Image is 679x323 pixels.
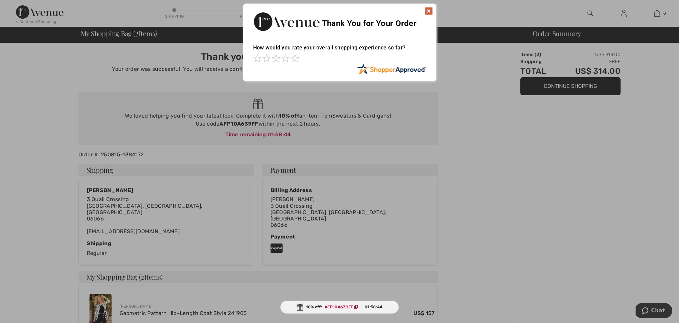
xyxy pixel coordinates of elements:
[253,38,426,63] div: How would you rate your overall shopping experience so far?
[16,5,29,11] span: Chat
[365,304,382,310] span: 01:58:44
[280,301,399,314] div: 10% off:
[425,7,433,15] img: x
[325,305,353,309] ins: AFP10A639FF
[253,10,320,33] img: Thank You for Your Order
[297,304,303,311] img: Gift.svg
[322,19,416,28] span: Thank You for Your Order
